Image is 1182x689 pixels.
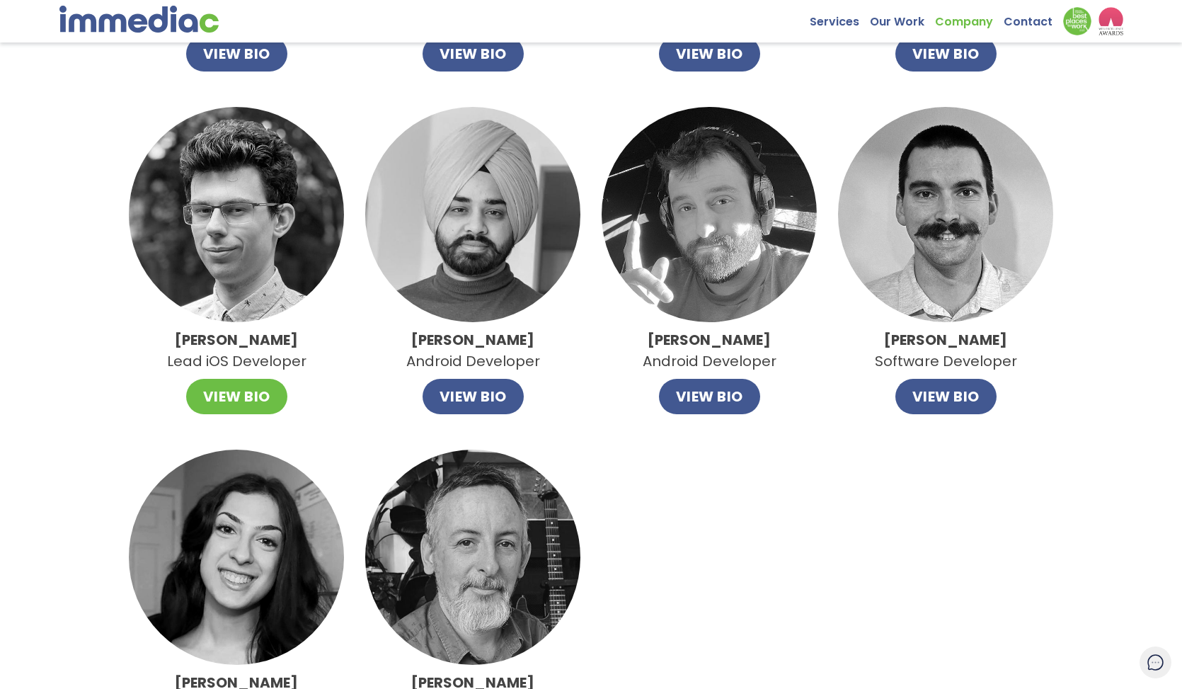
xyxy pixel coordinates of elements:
[423,36,524,72] button: VIEW BIO
[875,329,1017,372] p: Software Developer
[659,379,760,414] button: VIEW BIO
[884,330,1007,350] strong: [PERSON_NAME]
[895,379,997,414] button: VIEW BIO
[643,329,776,372] p: Android Developer
[186,379,287,414] button: VIEW BIO
[186,36,287,72] button: VIEW BIO
[406,329,540,372] p: Android Developer
[935,7,1004,29] a: Company
[175,330,298,350] strong: [PERSON_NAME]
[129,107,344,322] img: Alex.jpg
[1098,7,1123,35] img: logo2_wea_nobg.webp
[648,330,771,350] strong: [PERSON_NAME]
[411,330,534,350] strong: [PERSON_NAME]
[129,450,344,665] img: AnastasiyaGurevich.jpg
[1004,7,1063,29] a: Contact
[870,7,935,29] a: Our Work
[838,107,1053,322] img: MattPhoto.jpg
[365,107,580,322] img: Balljeet.jpg
[423,379,524,414] button: VIEW BIO
[659,36,760,72] button: VIEW BIO
[810,7,870,29] a: Services
[365,450,580,665] img: BrianPhoto.jpg
[895,36,997,72] button: VIEW BIO
[1063,7,1091,35] img: Down
[602,107,817,322] img: Nick.jpg
[59,6,219,33] img: immediac
[167,329,306,372] p: Lead iOS Developer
